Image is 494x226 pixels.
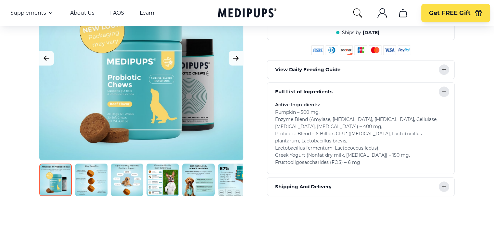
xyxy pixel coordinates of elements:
[140,10,154,16] a: Learn
[146,164,179,196] img: Probiotic Dog Chews | Natural Dog Supplements
[363,30,379,36] span: [DATE]
[311,45,410,55] img: payment methods
[75,164,108,196] img: Probiotic Dog Chews | Natural Dog Supplements
[218,164,250,196] img: Probiotic Dog Chews | Natural Dog Supplements
[229,51,243,65] button: Next Image
[342,30,361,36] span: Ships by
[374,5,390,21] button: account
[275,109,439,165] span: Pumpkin – 500 mg , Enzyme Blend (Amylase, [MEDICAL_DATA], [MEDICAL_DATA], Cellulase, [MEDICAL_DAT...
[10,9,55,17] button: Supplements
[39,51,54,65] button: Previous Image
[395,5,411,21] button: cart
[182,164,215,196] img: Probiotic Dog Chews | Natural Dog Supplements
[352,8,363,18] button: search
[429,9,471,17] span: Get FREE Gift
[275,183,332,191] p: Shipping And Delivery
[39,164,72,196] img: Probiotic Dog Chews | Natural Dog Supplements
[275,102,320,108] span: Active Ingredients:
[421,4,490,22] button: Get FREE Gift
[10,10,46,16] span: Supplements
[275,66,340,73] p: View Daily Feeding Guide
[110,10,124,16] a: FAQS
[275,88,333,96] p: Full List of Ingredients
[111,164,143,196] img: Probiotic Dog Chews | Natural Dog Supplements
[218,7,276,20] a: Medipups
[70,10,95,16] a: About Us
